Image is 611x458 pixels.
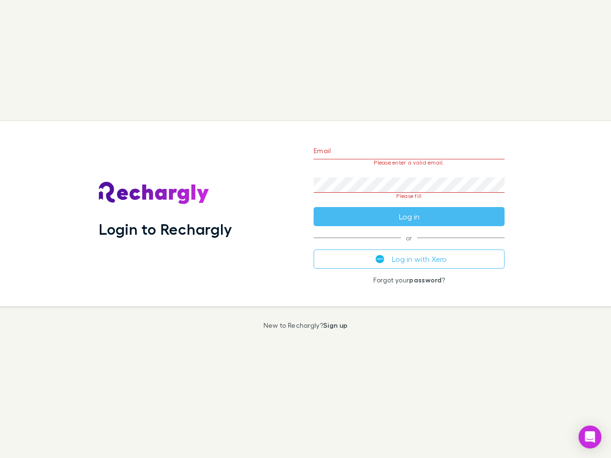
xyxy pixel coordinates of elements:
p: Forgot your ? [314,276,505,284]
img: Rechargly's Logo [99,182,210,205]
p: Please fill [314,193,505,199]
p: Please enter a valid email. [314,159,505,166]
img: Xero's logo [376,255,384,263]
h1: Login to Rechargly [99,220,232,238]
a: password [409,276,442,284]
p: New to Rechargly? [263,322,348,329]
div: Open Intercom Messenger [579,426,601,448]
button: Log in [314,207,505,226]
button: Log in with Xero [314,250,505,269]
a: Sign up [323,321,348,329]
